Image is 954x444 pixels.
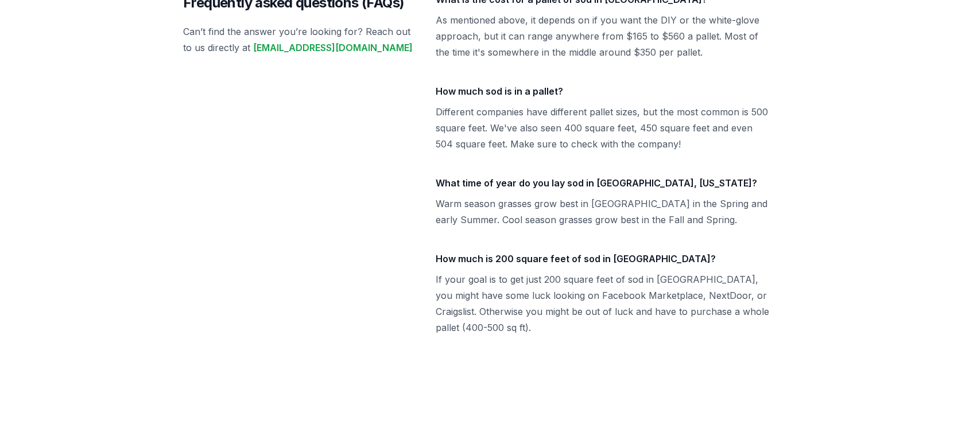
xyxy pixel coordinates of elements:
[436,83,771,99] h3: How much sod is in a pallet?
[436,271,771,336] p: If your goal is to get just 200 square feet of sod in [GEOGRAPHIC_DATA], you might have some luck...
[436,104,771,152] p: Different companies have different pallet sizes, but the most common is 500 square feet. We've al...
[183,24,417,56] p: Can’t find the answer you’re looking for? Reach out to us directly at
[436,196,771,228] p: Warm season grasses grow best in [GEOGRAPHIC_DATA] in the Spring and early Summer. Cool season gr...
[436,12,771,60] p: As mentioned above, it depends on if you want the DIY or the white-glove approach, but it can ran...
[436,251,771,267] h3: How much is 200 square feet of sod in [GEOGRAPHIC_DATA]?
[253,42,413,53] a: [EMAIL_ADDRESS][DOMAIN_NAME]
[436,175,771,191] h3: What time of year do you lay sod in [GEOGRAPHIC_DATA], [US_STATE]?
